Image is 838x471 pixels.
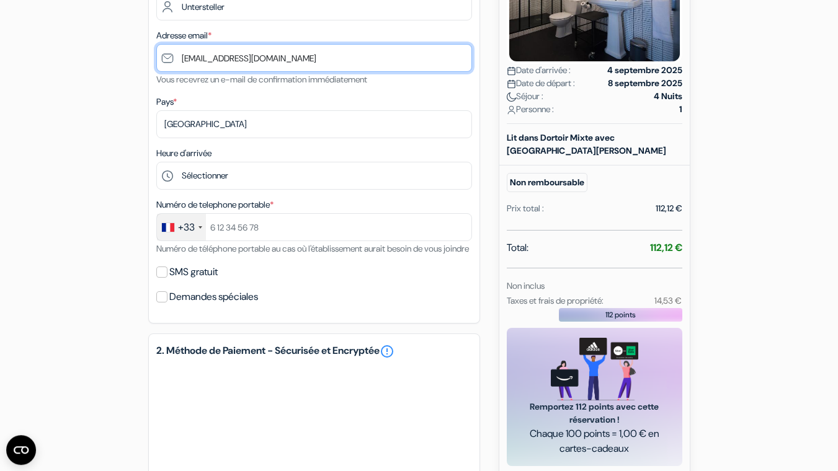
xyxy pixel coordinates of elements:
span: Séjour : [507,90,543,103]
span: Chaque 100 points = 1,00 € en cartes-cadeaux [522,426,667,456]
span: Date d'arrivée : [507,64,571,77]
strong: 4 Nuits [654,90,682,103]
button: Ouvrir le widget CMP [6,435,36,465]
label: Numéro de telephone portable [156,198,274,211]
img: calendar.svg [507,79,516,89]
span: Remportez 112 points avec cette réservation ! [522,400,667,426]
label: Adresse email [156,29,212,42]
img: user_icon.svg [507,105,516,115]
div: Prix total : [507,202,544,215]
strong: 4 septembre 2025 [607,64,682,77]
div: 112,12 € [656,202,682,215]
img: calendar.svg [507,66,516,76]
label: Demandes spéciales [169,288,258,306]
label: SMS gratuit [169,263,218,281]
strong: 1 [679,103,682,116]
small: Numéro de téléphone portable au cas où l'établissement aurait besoin de vous joindre [156,243,469,254]
strong: 112,12 € [650,241,682,254]
small: Taxes et frais de propriété: [507,295,604,306]
small: 14,53 € [654,295,682,306]
h5: 2. Méthode de Paiement - Sécurisée et Encryptée [156,344,472,359]
b: Lit dans Dortoir Mixte avec [GEOGRAPHIC_DATA][PERSON_NAME] [507,132,666,156]
a: error_outline [380,344,394,359]
small: Vous recevrez un e-mail de confirmation immédiatement [156,74,367,85]
strong: 8 septembre 2025 [608,77,682,90]
input: Entrer adresse e-mail [156,44,472,72]
input: 6 12 34 56 78 [156,213,472,241]
small: Non remboursable [507,173,587,192]
label: Heure d'arrivée [156,147,212,160]
span: Date de départ : [507,77,575,90]
span: 112 points [605,309,636,320]
span: Total: [507,240,528,255]
img: moon.svg [507,92,516,102]
img: gift_card_hero_new.png [551,338,638,400]
span: Personne : [507,103,554,116]
small: Non inclus [507,280,545,291]
div: +33 [178,220,195,235]
div: France: +33 [157,214,206,240]
label: Pays [156,95,177,108]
